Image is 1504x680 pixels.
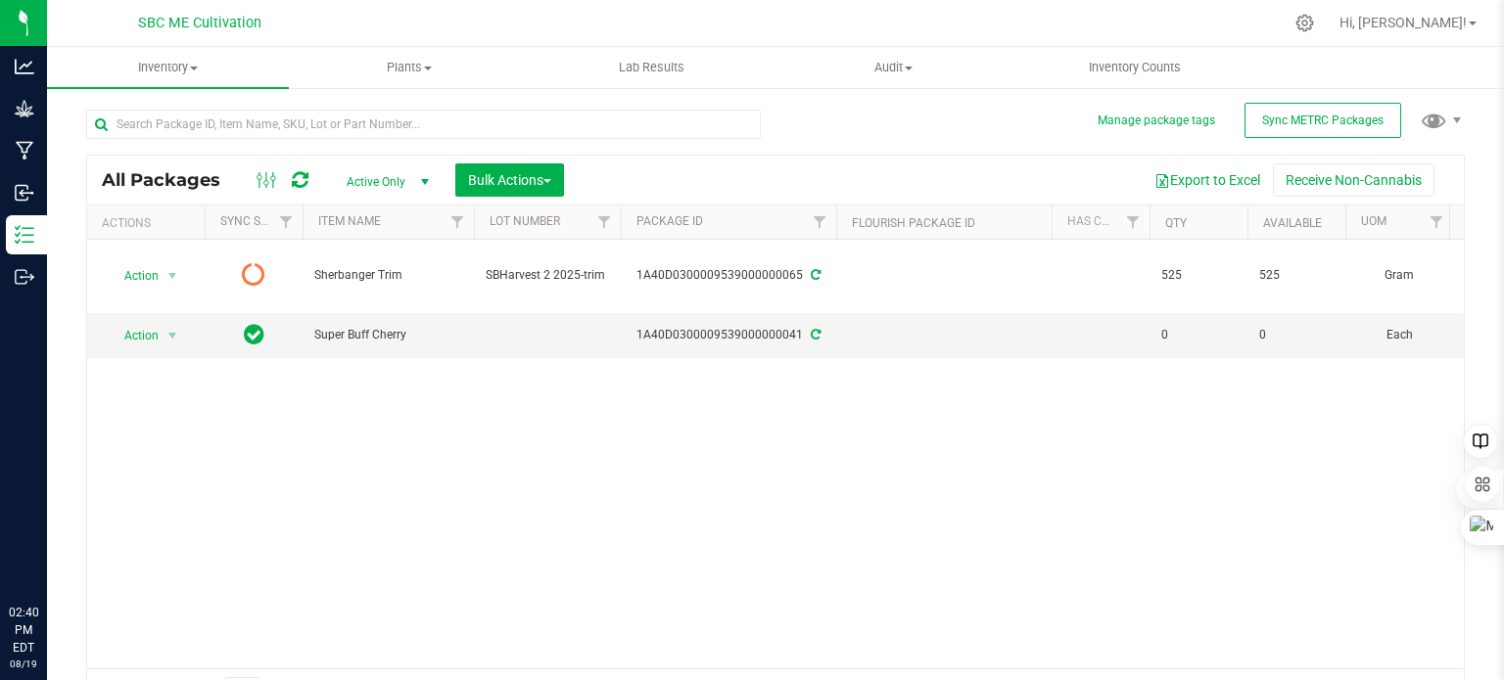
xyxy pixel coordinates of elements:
iframe: Resource center [20,523,78,582]
span: 525 [1259,266,1334,285]
button: Receive Non-Cannabis [1273,163,1434,197]
a: Filter [442,205,474,239]
span: Inventory [47,59,289,76]
div: 1A40D0300009539000000065 [618,266,839,285]
button: Bulk Actions [455,163,564,197]
span: 0 [1161,326,1236,344]
span: Pending Sync [242,261,265,289]
span: Sherbanger Trim [314,266,462,285]
inline-svg: Manufacturing [15,141,34,160]
span: Super Buff Cherry [314,326,462,344]
a: Inventory Counts [1014,47,1256,88]
a: Filter [804,205,836,239]
span: Inventory Counts [1062,59,1207,76]
a: Sync Status [220,214,296,228]
button: Export to Excel [1142,163,1273,197]
a: Item Name [318,214,381,228]
div: 1A40D0300009539000000041 [618,326,839,344]
span: 525 [1161,266,1236,285]
span: Each [1357,326,1441,344]
inline-svg: Inventory [15,225,34,245]
a: Lot Number [490,214,560,228]
span: In Sync [244,321,264,348]
span: Sync from Compliance System [808,268,821,282]
a: Package ID [636,214,703,228]
span: 0 [1259,326,1334,344]
a: Qty [1165,216,1187,230]
a: Flourish Package ID [852,216,975,230]
span: Action [107,322,160,349]
span: select [161,322,185,349]
span: SBHarvest 2 2025-trim [486,266,609,285]
span: Audit [774,59,1013,76]
button: Sync METRC Packages [1245,103,1401,138]
a: Filter [270,205,303,239]
a: Audit [773,47,1014,88]
span: Sync METRC Packages [1262,113,1384,127]
a: Filter [588,205,621,239]
iframe: Resource center unread badge [58,521,81,544]
inline-svg: Grow [15,99,34,118]
p: 02:40 PM EDT [9,604,38,657]
span: Plants [290,59,530,76]
span: Action [107,262,160,290]
a: Available [1263,216,1322,230]
inline-svg: Analytics [15,57,34,76]
input: Search Package ID, Item Name, SKU, Lot or Part Number... [86,110,761,139]
span: SBC ME Cultivation [138,15,261,31]
a: Inventory [47,47,289,88]
a: Filter [1421,205,1453,239]
span: Sync from Compliance System [808,328,821,341]
div: Actions [102,216,197,230]
a: UOM [1361,214,1386,228]
a: Plants [289,47,531,88]
a: Filter [1117,205,1150,239]
span: Gram [1357,266,1441,285]
inline-svg: Outbound [15,267,34,287]
inline-svg: Inbound [15,183,34,203]
span: Lab Results [592,59,711,76]
p: 08/19 [9,657,38,671]
span: All Packages [102,169,240,191]
span: Hi, [PERSON_NAME]! [1339,15,1467,30]
span: Bulk Actions [468,172,551,188]
span: select [161,262,185,290]
th: Has COA [1052,205,1150,240]
a: Lab Results [531,47,773,88]
div: Manage settings [1292,14,1317,32]
button: Manage package tags [1098,113,1215,129]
